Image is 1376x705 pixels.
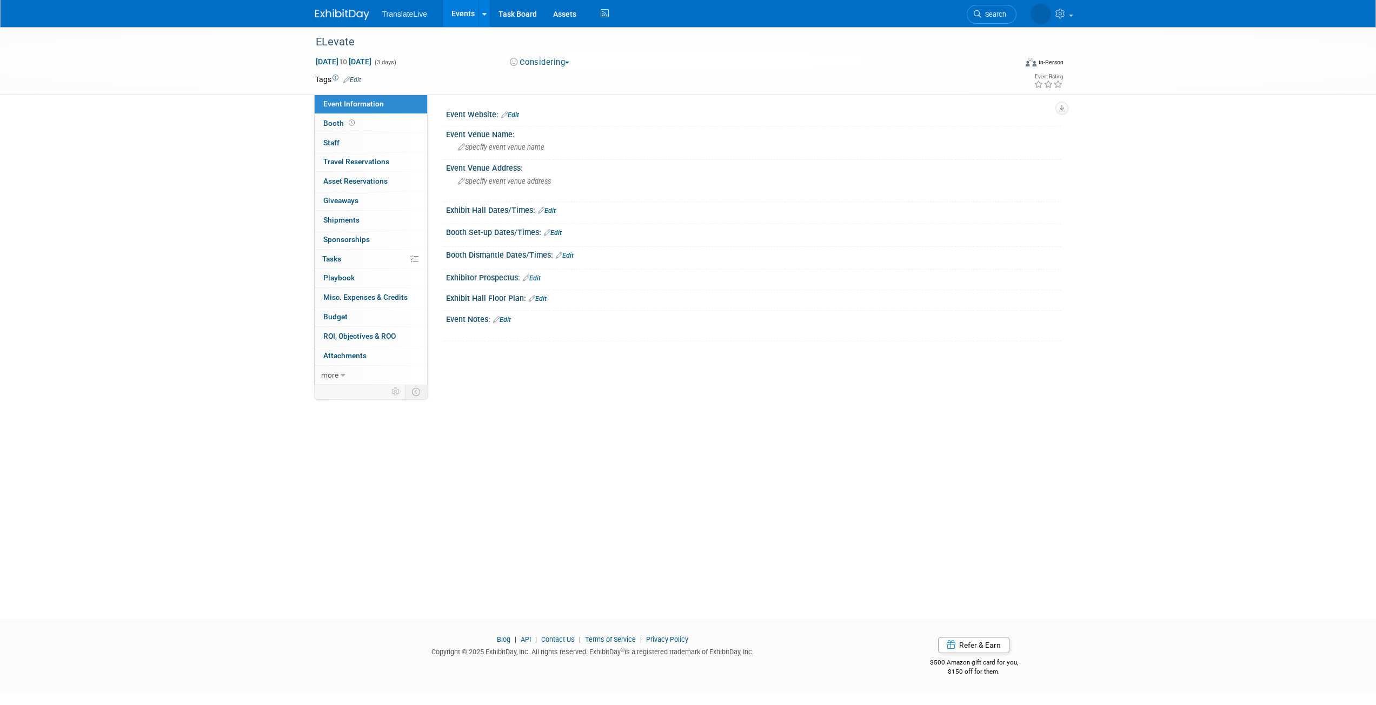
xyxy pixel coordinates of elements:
button: Considering [506,57,574,68]
a: Edit [523,274,541,282]
div: Exhibit Hall Dates/Times: [446,202,1061,216]
span: ROI, Objectives & ROO [323,332,396,340]
span: | [637,635,644,643]
span: | [533,635,540,643]
a: Contact Us [541,635,575,643]
div: $500 Amazon gift card for you, [887,651,1061,676]
div: Event Notes: [446,311,1061,325]
a: Misc. Expenses & Credits [315,288,427,307]
a: Terms of Service [585,635,636,643]
a: Edit [538,207,556,214]
a: Playbook [315,268,427,287]
a: Edit [544,229,562,237]
span: Misc. Expenses & Credits [323,293,408,301]
a: Booth [315,114,427,133]
a: Staff [315,133,427,152]
img: ExhibitDay [315,9,369,20]
a: API [521,635,531,643]
div: Event Rating [1034,74,1063,79]
div: Event Venue Address: [446,160,1061,173]
a: more [315,366,427,385]
div: In-Person [1038,58,1063,66]
span: Specify event venue address [458,177,551,185]
div: Copyright © 2025 ExhibitDay, Inc. All rights reserved. ExhibitDay is a registered trademark of Ex... [315,644,871,657]
a: Shipments [315,211,427,230]
a: ROI, Objectives & ROO [315,327,427,346]
a: Edit [343,76,361,84]
span: to [338,57,349,66]
a: Blog [497,635,510,643]
td: Tags [315,74,361,85]
span: Event Information [323,99,384,108]
span: (3 days) [374,59,396,66]
a: Privacy Policy [646,635,688,643]
a: Attachments [315,346,427,365]
a: Refer & Earn [938,637,1009,653]
a: Edit [556,252,574,259]
a: Edit [493,316,511,324]
span: Search [981,10,1006,18]
div: Event Website: [446,106,1061,120]
span: Staff [323,138,340,147]
a: Sponsorships [315,230,427,249]
a: Travel Reservations [315,152,427,171]
a: Asset Reservations [315,172,427,191]
span: Giveaways [323,196,358,205]
span: Booth not reserved yet [347,119,357,127]
span: Travel Reservations [323,157,389,166]
span: more [321,371,338,379]
a: Edit [529,295,547,303]
span: Budget [323,312,348,321]
span: Tasks [322,254,341,263]
div: Exhibit Hall Floor Plan: [446,290,1061,304]
span: Playbook [323,273,355,282]
div: Event Venue Name: [446,126,1061,140]
div: Exhibitor Prospectus: [446,270,1061,284]
img: Format-Inperson.png [1026,58,1036,66]
div: $150 off for them. [887,667,1061,676]
a: Search [967,5,1016,24]
span: | [576,635,583,643]
span: Sponsorships [323,235,370,244]
span: TranslateLive [382,10,428,18]
a: Edit [501,111,519,119]
a: Budget [315,307,427,326]
img: Colte Swift [1031,4,1051,24]
span: Specify event venue name [458,143,544,151]
td: Personalize Event Tab Strip [387,385,406,399]
span: Attachments [323,351,367,360]
span: Asset Reservations [323,177,388,185]
td: Toggle Event Tabs [405,385,427,399]
div: Booth Set-up Dates/Times: [446,224,1061,238]
div: Booth Dismantle Dates/Times: [446,247,1061,261]
a: Giveaways [315,191,427,210]
span: | [512,635,519,643]
a: Event Information [315,95,427,113]
span: Shipments [323,216,360,224]
sup: ® [621,647,624,653]
span: Booth [323,119,357,127]
div: ELevate [312,32,1000,52]
a: Tasks [315,250,427,268]
span: [DATE] [DATE] [315,57,372,66]
div: Event Format [953,56,1064,72]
